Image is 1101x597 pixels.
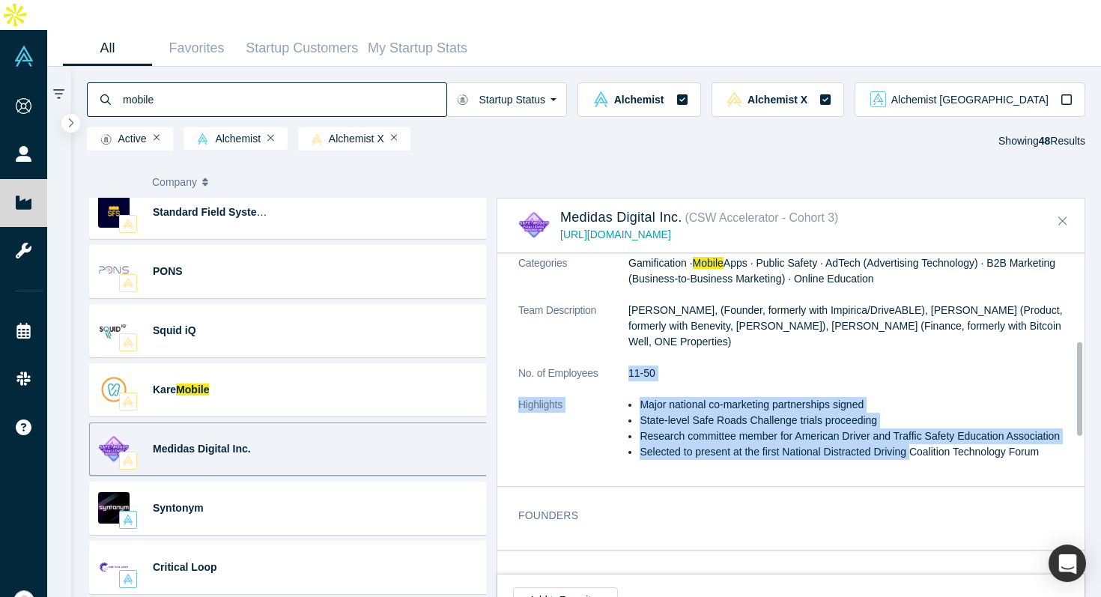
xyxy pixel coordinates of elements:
button: alchemist_aj Vault LogoAlchemist [GEOGRAPHIC_DATA] [855,82,1085,117]
p: [PERSON_NAME], (Founder, formerly with Impirica/DriveABLE), [PERSON_NAME] (Product, formerly with... [628,303,1075,350]
img: Startup status [100,133,112,145]
dt: Categories [518,255,628,303]
button: Remove Filter [154,133,160,143]
button: Remove Filter [267,133,274,143]
img: Medidas Digital Inc.'s Logo [518,209,550,240]
dt: Highlights [518,397,628,476]
span: Mobile [176,384,209,396]
dt: Team Description [518,303,628,366]
li: Research committee member for American Driver and Traffic Safety Education Association [640,428,1075,444]
img: Startup status [457,94,468,106]
a: [URL][DOMAIN_NAME] [560,228,671,240]
dt: No. of Employees [518,366,628,397]
img: alchemistx Vault Logo [123,337,133,348]
a: Syntonym [153,502,204,514]
a: PONS [153,265,183,277]
strong: 48 [1039,135,1051,147]
img: alchemistx Vault Logo [727,91,742,107]
dd: 11-50 [628,366,1075,381]
a: Squid iQ [153,324,196,336]
span: Alchemist [190,133,261,145]
a: Medidas Digital Inc. [560,210,682,225]
img: alchemistx Vault Logo [123,219,133,229]
img: Kare Mobile's Logo [98,374,130,405]
img: Standard Field Systems's Logo [98,196,130,228]
button: Close [1052,210,1074,234]
img: alchemistx Vault Logo [123,455,133,466]
img: Squid iQ's Logo [98,315,130,346]
span: Alchemist X [305,133,384,145]
span: Gamification · [628,257,693,269]
button: alchemist Vault LogoAlchemist [577,82,700,117]
a: Medidas Digital Inc. [153,443,251,455]
a: Critical Loop [153,561,217,573]
button: Company [152,166,262,198]
img: alchemist Vault Logo [593,91,609,107]
a: Startup Customers [241,31,363,66]
li: Selected to present at the first National Distracted Driving Coalition Technology Forum [640,444,1075,460]
a: All [63,31,152,66]
h3: Investors & Advisors [518,572,1054,587]
span: Mobile [693,257,724,269]
img: Medidas Digital Inc.'s Logo [98,433,130,464]
button: Remove Filter [391,133,398,143]
img: alchemistx Vault Logo [123,278,133,288]
span: Alchemist [614,94,664,105]
img: alchemist_aj Vault Logo [870,91,886,107]
span: Active [94,133,147,145]
img: Alchemist Vault Logo [13,46,34,67]
h3: Founders [518,508,1054,524]
img: alchemistx Vault Logo [123,396,133,407]
small: ( CSW Accelerator - Cohort 3 ) [685,211,838,224]
a: Standard Field Systems [153,206,272,218]
span: Showing Results [998,135,1085,147]
a: KareMobile [153,384,209,396]
img: alchemistx Vault Logo [312,133,322,145]
span: Company [152,166,197,198]
img: Syntonym's Logo [98,492,130,524]
li: Major national co-marketing partnerships signed [640,397,1075,413]
span: Apps · Public Safety · AdTech (Advertising Technology) · B2B Marketing (Business-to-Business Mark... [628,257,1055,285]
li: State-level Safe Roads Challenge trials proceeding [640,413,1075,428]
img: alchemist Vault Logo [123,515,133,525]
button: alchemistx Vault LogoAlchemist X [712,82,845,117]
img: PONS's Logo [98,255,130,287]
a: My Startup Stats [363,31,473,66]
span: Alchemist X [747,94,807,105]
span: Alchemist [GEOGRAPHIC_DATA] [891,94,1049,105]
img: alchemist Vault Logo [197,133,208,145]
img: alchemist Vault Logo [123,574,133,584]
input: Search by company name, class, customer, one-liner or category [121,82,446,117]
img: Critical Loop's Logo [98,551,130,583]
span: Kare [153,384,176,396]
a: Favorites [152,31,241,66]
button: Startup Status [446,82,567,117]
